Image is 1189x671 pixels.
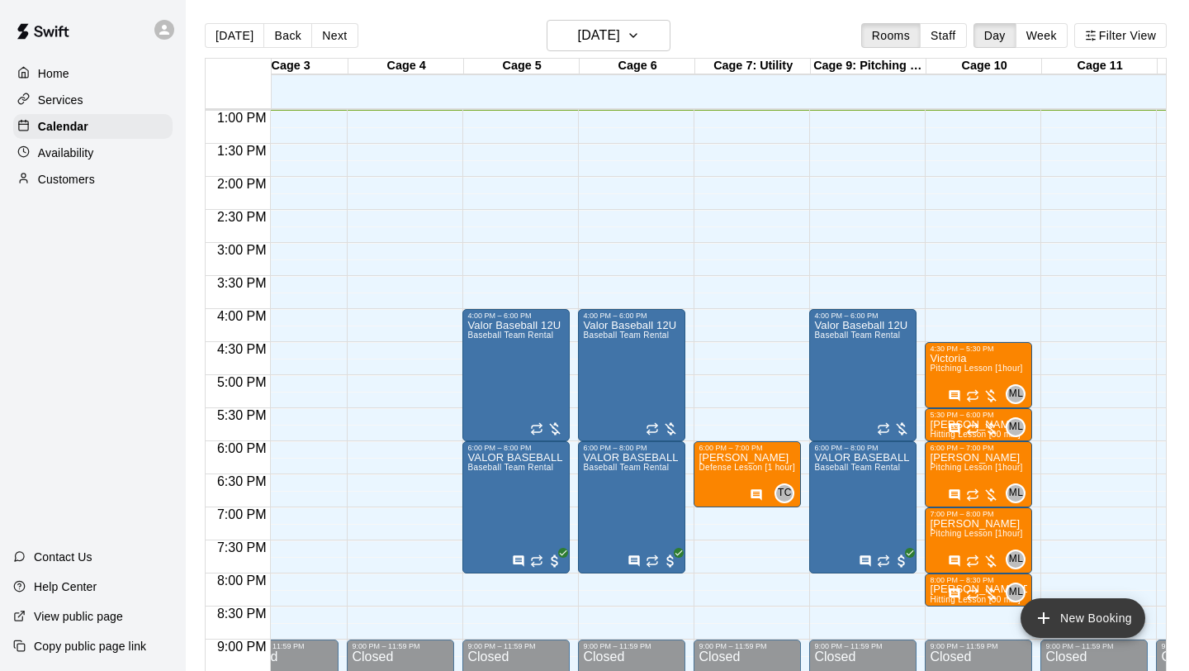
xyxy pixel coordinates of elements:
[781,483,794,503] span: Taylor Chadwick
[699,444,796,452] div: 6:00 PM – 7:00 PM
[213,309,271,323] span: 4:00 PM
[13,140,173,165] a: Availability
[1012,417,1026,437] span: Michelle LaCourse
[467,642,565,650] div: 9:00 PM – 11:59 PM
[213,540,271,554] span: 7:30 PM
[1009,386,1023,402] span: ML
[930,595,1020,604] span: Hitting Lesson [30 min]
[462,441,570,573] div: 6:00 PM – 8:00 PM: VALOR BASEBALL 10U PRIME ZACH ROBERTS
[13,88,173,112] a: Services
[34,549,92,565] p: Contact Us
[646,554,659,568] span: Recurring event
[778,485,792,502] span: TC
[925,441,1032,507] div: 6:00 PM – 7:00 PM: Charlee B
[580,59,695,74] div: Cage 6
[213,342,271,356] span: 4:30 PM
[930,430,1020,439] span: Hitting Lesson [30 min]
[930,529,1022,538] span: Pitching Lesson [1hour]
[930,576,1027,584] div: 8:00 PM – 8:30 PM
[699,642,796,650] div: 9:00 PM – 11:59 PM
[930,364,1022,373] span: Pitching Lesson [1hour]
[464,59,580,74] div: Cage 5
[930,463,1022,472] span: Pitching Lesson [1hour]
[530,554,543,568] span: Recurring event
[814,463,900,472] span: Baseball Team Rental
[809,441,917,573] div: 6:00 PM – 8:00 PM: VALOR BASEBALL 10U PRIME ZACH ROBERTS
[1016,23,1068,48] button: Week
[775,483,794,503] div: Taylor Chadwick
[814,642,912,650] div: 9:00 PM – 11:59 PM
[213,640,271,654] span: 9:00 PM
[213,507,271,521] span: 7:00 PM
[578,24,620,47] h6: [DATE]
[352,642,449,650] div: 9:00 PM – 11:59 PM
[1009,584,1023,601] span: ML
[750,488,763,502] svg: Has notes
[311,23,358,48] button: Next
[512,554,525,568] svg: Has notes
[34,638,146,654] p: Copy public page link
[213,441,271,455] span: 6:00 PM
[467,331,553,340] span: Baseball Team Rental
[583,463,669,472] span: Baseball Team Rental
[583,642,680,650] div: 9:00 PM – 11:59 PM
[213,210,271,224] span: 2:30 PM
[236,642,334,650] div: 9:00 PM – 11:59 PM
[1012,483,1026,503] span: Michelle LaCourse
[662,553,679,569] span: All customers have paid
[948,588,961,601] svg: Has notes
[1009,419,1023,435] span: ML
[13,61,173,86] a: Home
[930,411,1027,419] div: 5:30 PM – 6:00 PM
[1006,483,1026,503] div: Michelle LaCourse
[966,588,979,601] span: Recurring event
[467,312,565,320] div: 4:00 PM – 6:00 PM
[948,488,961,502] svg: Has notes
[13,167,173,192] a: Customers
[925,507,1032,573] div: 7:00 PM – 8:00 PM: Emmaline O
[893,553,910,569] span: All customers have paid
[38,65,69,82] p: Home
[809,309,917,441] div: 4:00 PM – 6:00 PM: Valor Baseball 12U Black - Henry
[948,389,961,402] svg: Has notes
[233,59,348,74] div: Cage 3
[814,444,912,452] div: 6:00 PM – 8:00 PM
[348,59,464,74] div: Cage 4
[213,607,271,621] span: 8:30 PM
[1012,583,1026,602] span: Michelle LaCourse
[213,144,271,158] span: 1:30 PM
[213,573,271,588] span: 8:00 PM
[34,608,123,625] p: View public page
[1006,550,1026,569] div: Michelle LaCourse
[1006,417,1026,437] div: Michelle LaCourse
[948,554,961,568] svg: Has notes
[966,422,979,435] span: Recurring event
[530,422,543,435] span: Recurring event
[859,554,872,568] svg: Has notes
[467,463,553,472] span: Baseball Team Rental
[583,312,680,320] div: 4:00 PM – 6:00 PM
[628,554,641,568] svg: Has notes
[38,92,83,108] p: Services
[814,312,912,320] div: 4:00 PM – 6:00 PM
[1045,642,1143,650] div: 9:00 PM – 11:59 PM
[213,474,271,488] span: 6:30 PM
[547,553,563,569] span: All customers have paid
[930,345,1027,353] div: 4:30 PM – 5:30 PM
[925,342,1032,408] div: 4:30 PM – 5:30 PM: Victoria
[13,114,173,139] a: Calendar
[646,422,659,435] span: Recurring event
[925,408,1032,441] div: 5:30 PM – 6:00 PM: Avery
[925,573,1032,607] div: 8:00 PM – 8:30 PM: Emmaline D
[966,554,979,568] span: Recurring event
[695,59,811,74] div: Cage 7: Utility
[1009,485,1023,502] span: ML
[1012,550,1026,569] span: Michelle LaCourse
[877,422,890,435] span: Recurring event
[926,59,1042,74] div: Cage 10
[948,422,961,435] svg: Has notes
[213,408,271,422] span: 5:30 PM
